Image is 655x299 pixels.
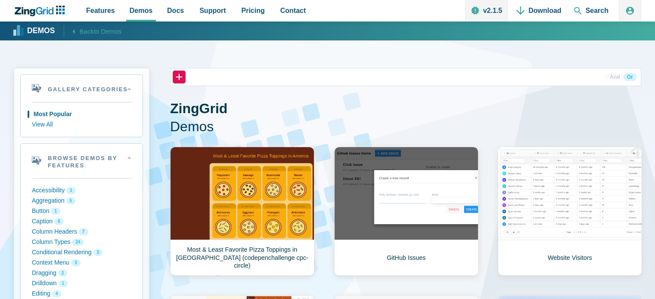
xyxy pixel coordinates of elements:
button: Most Popular [32,109,131,120]
a: Demos [15,25,55,37]
button: Aggregation 5 [32,196,131,206]
span: Contact [280,5,306,16]
button: View All [32,120,131,130]
span: Demos [170,118,641,136]
summary: Gallery Categories [21,75,143,102]
button: And [606,73,623,81]
a: Most & Least Favorite Pizza Toppings in [GEOGRAPHIC_DATA] (codepenchallenge cpc-circle) [170,147,314,276]
button: Drilldown 1 [32,278,131,289]
button: Caption 6 [32,216,131,227]
button: Column Headers 7 [32,227,131,237]
a: ZingChart Logo. Click to return to the homepage [14,6,69,16]
button: Dragging 2 [32,268,131,278]
a: GitHub Issues [334,147,478,276]
span: Features [86,5,115,16]
span: Back [80,26,122,37]
span: Demos [130,5,152,16]
button: Context Menu 3 [32,258,131,268]
span: Docs [167,5,184,16]
strong: Demos [27,27,55,35]
button: Editing 4 [32,289,131,299]
button: Accessibility 1 [32,185,131,196]
button: Or [624,73,636,81]
span: to Demos [94,28,121,35]
strong: ZingGrid [170,101,227,116]
button: Button 1 [32,206,131,216]
button: Conditional Rendering 3 [32,247,131,258]
button: + [173,71,186,83]
span: Support [199,5,226,16]
span: Pricing [242,5,265,16]
a: Website Visitors [498,147,642,276]
button: Column Types 24 [32,237,131,247]
a: Backto Demos [64,25,122,37]
summary: Browse Demos By Features [21,144,143,178]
